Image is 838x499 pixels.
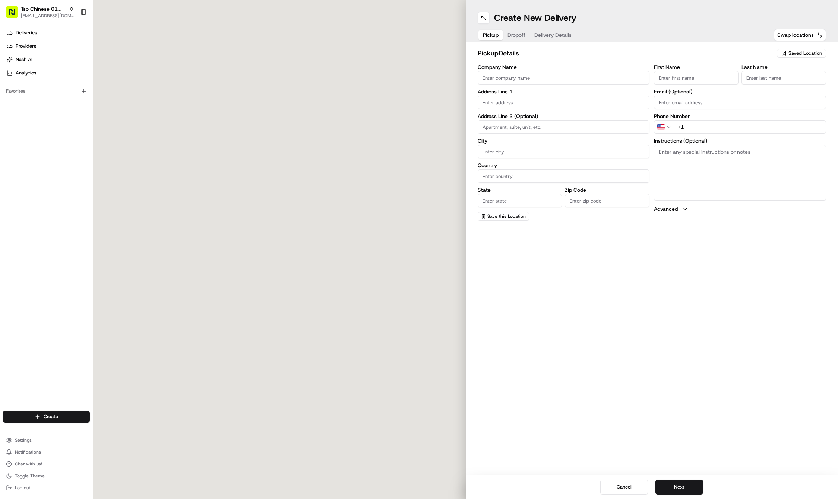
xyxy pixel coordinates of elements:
[507,31,525,39] span: Dropoff
[44,413,58,420] span: Create
[655,480,703,495] button: Next
[673,120,826,134] input: Enter phone number
[654,96,826,109] input: Enter email address
[15,437,32,443] span: Settings
[478,163,650,168] label: Country
[478,138,650,143] label: City
[21,5,66,13] button: Tso Chinese 01 Cherrywood
[478,64,650,70] label: Company Name
[478,145,650,158] input: Enter city
[654,205,826,213] button: Advanced
[3,483,90,493] button: Log out
[478,169,650,183] input: Enter country
[3,447,90,457] button: Notifications
[3,85,90,97] div: Favorites
[3,67,93,79] a: Analytics
[600,480,648,495] button: Cancel
[15,485,30,491] span: Log out
[3,435,90,445] button: Settings
[3,54,93,66] a: Nash AI
[16,29,37,36] span: Deliveries
[478,212,529,221] button: Save this Location
[654,205,678,213] label: Advanced
[534,31,572,39] span: Delivery Details
[3,459,90,469] button: Chat with us!
[3,27,93,39] a: Deliveries
[654,71,739,85] input: Enter first name
[654,138,826,143] label: Instructions (Optional)
[3,3,77,21] button: Tso Chinese 01 Cherrywood[EMAIL_ADDRESS][DOMAIN_NAME]
[565,187,649,193] label: Zip Code
[478,194,562,207] input: Enter state
[478,96,650,109] input: Enter address
[565,194,649,207] input: Enter zip code
[478,71,650,85] input: Enter company name
[478,187,562,193] label: State
[3,40,93,52] a: Providers
[21,13,74,19] button: [EMAIL_ADDRESS][DOMAIN_NAME]
[774,29,826,41] button: Swap locations
[483,31,499,39] span: Pickup
[478,48,773,58] h2: pickup Details
[15,461,42,467] span: Chat with us!
[777,31,814,39] span: Swap locations
[654,114,826,119] label: Phone Number
[741,64,826,70] label: Last Name
[478,114,650,119] label: Address Line 2 (Optional)
[654,64,739,70] label: First Name
[16,43,36,50] span: Providers
[16,56,32,63] span: Nash AI
[494,12,576,24] h1: Create New Delivery
[788,50,822,57] span: Saved Location
[777,48,826,58] button: Saved Location
[3,471,90,481] button: Toggle Theme
[487,213,526,219] span: Save this Location
[15,473,45,479] span: Toggle Theme
[478,89,650,94] label: Address Line 1
[741,71,826,85] input: Enter last name
[478,120,650,134] input: Apartment, suite, unit, etc.
[654,89,826,94] label: Email (Optional)
[3,411,90,423] button: Create
[15,449,41,455] span: Notifications
[16,70,36,76] span: Analytics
